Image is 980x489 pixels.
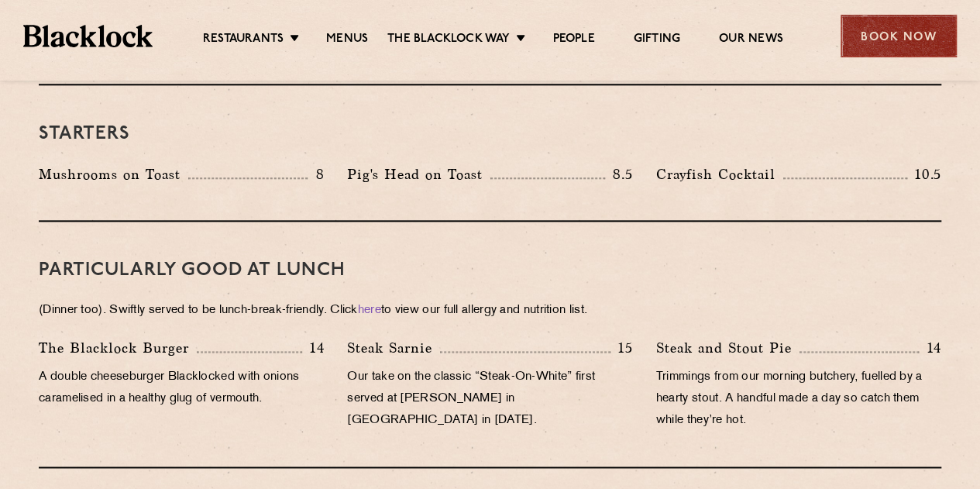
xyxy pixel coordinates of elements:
p: The Blacklock Burger [39,337,197,359]
p: 14 [919,338,941,358]
p: Steak and Stout Pie [656,337,799,359]
p: Our take on the classic “Steak-On-White” first served at [PERSON_NAME] in [GEOGRAPHIC_DATA] in [D... [347,367,632,432]
p: Steak Sarnie [347,337,440,359]
a: The Blacklock Way [387,32,510,49]
a: Menus [326,32,368,49]
h3: Starters [39,124,941,144]
a: here [358,305,381,316]
h3: PARTICULARLY GOOD AT LUNCH [39,260,941,281]
p: 14 [302,338,325,358]
a: Our News [719,32,783,49]
div: Book Now [841,15,957,57]
a: Gifting [634,32,680,49]
p: 8 [308,164,324,184]
p: A double cheeseburger Blacklocked with onions caramelised in a healthy glug of vermouth. [39,367,324,410]
p: 10.5 [907,164,941,184]
p: 15 [610,338,633,358]
p: Mushrooms on Toast [39,164,188,185]
a: People [552,32,594,49]
a: Restaurants [203,32,284,49]
p: Pig's Head on Toast [347,164,490,185]
img: BL_Textured_Logo-footer-cropped.svg [23,25,153,46]
p: Crayfish Cocktail [656,164,783,185]
p: 8.5 [605,164,633,184]
p: Trimmings from our morning butchery, fuelled by a hearty stout. A handful made a day so catch the... [656,367,941,432]
p: (Dinner too). Swiftly served to be lunch-break-friendly. Click to view our full allergy and nutri... [39,300,941,322]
